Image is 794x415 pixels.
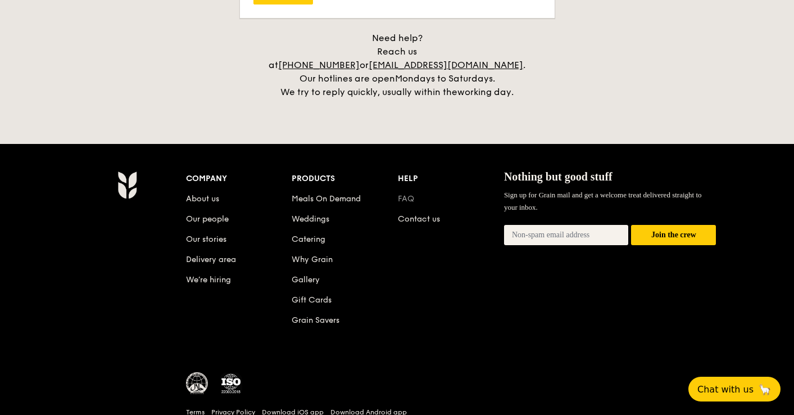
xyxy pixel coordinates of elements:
a: Contact us [398,214,440,224]
a: Gift Cards [292,295,332,305]
a: Our stories [186,234,226,244]
span: Chat with us [697,384,754,395]
a: Delivery area [186,255,236,264]
span: working day. [457,87,514,97]
button: Join the crew [631,225,716,246]
div: Products [292,171,398,187]
a: Grain Savers [292,315,339,325]
a: Meals On Demand [292,194,361,204]
img: ISO Certified [220,372,242,395]
button: Chat with us🦙 [688,377,781,402]
input: Non-spam email address [504,225,629,245]
div: Company [186,171,292,187]
a: [PHONE_NUMBER] [278,60,360,70]
a: Weddings [292,214,329,224]
a: Why Grain [292,255,333,264]
span: Nothing but good stuff [504,170,612,183]
a: We’re hiring [186,275,231,285]
a: Gallery [292,275,320,285]
div: Need help? Reach us at or . Our hotlines are open We try to reply quickly, usually within the [257,31,538,99]
span: Mondays to Saturdays. [395,73,495,84]
a: [EMAIL_ADDRESS][DOMAIN_NAME] [369,60,523,70]
a: Catering [292,234,325,244]
a: FAQ [398,194,414,204]
span: Sign up for Grain mail and get a welcome treat delivered straight to your inbox. [504,191,702,211]
span: 🦙 [758,383,772,396]
div: Help [398,171,504,187]
a: About us [186,194,219,204]
img: AYc88T3wAAAABJRU5ErkJggg== [117,171,137,199]
img: MUIS Halal Certified [186,372,208,395]
a: Our people [186,214,229,224]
